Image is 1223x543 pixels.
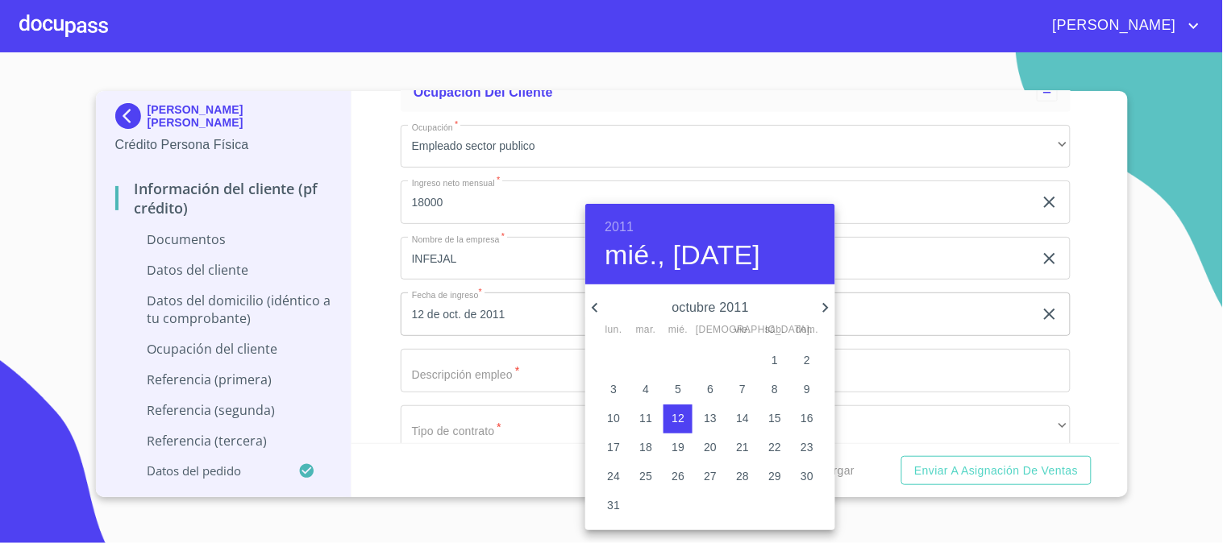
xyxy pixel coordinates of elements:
p: 22 [768,439,781,455]
button: 26 [663,462,693,491]
p: 27 [704,468,717,484]
button: 13 [696,404,725,433]
p: 19 [672,439,684,455]
p: 12 [672,410,684,426]
button: 8 [760,375,789,404]
button: 22 [760,433,789,462]
button: 1 [760,346,789,375]
button: 2 [792,346,822,375]
p: 25 [639,468,652,484]
p: 2 [804,352,810,368]
p: 23 [801,439,813,455]
button: 4 [631,375,660,404]
button: 24 [599,462,628,491]
p: octubre 2011 [605,298,816,317]
button: 17 [599,433,628,462]
span: sáb. [760,322,789,338]
button: 15 [760,404,789,433]
p: 13 [704,410,717,426]
p: 11 [639,410,652,426]
p: 15 [768,410,781,426]
button: 3 [599,375,628,404]
p: 29 [768,468,781,484]
p: 24 [607,468,620,484]
p: 6 [707,381,713,397]
p: 8 [772,381,778,397]
button: 18 [631,433,660,462]
p: 7 [739,381,746,397]
p: 21 [736,439,749,455]
button: 14 [728,404,757,433]
span: mar. [631,322,660,338]
p: 9 [804,381,810,397]
button: 21 [728,433,757,462]
button: 31 [599,491,628,520]
button: 2011 [605,216,634,238]
button: 10 [599,404,628,433]
p: 26 [672,468,684,484]
button: 16 [792,404,822,433]
button: 12 [663,404,693,433]
p: 3 [610,381,617,397]
p: 14 [736,410,749,426]
p: 4 [643,381,649,397]
button: mié., [DATE] [605,238,760,272]
span: dom. [792,322,822,338]
span: [DEMOGRAPHIC_DATA]. [696,322,725,338]
button: 25 [631,462,660,491]
button: 27 [696,462,725,491]
button: 19 [663,433,693,462]
p: 30 [801,468,813,484]
p: 17 [607,439,620,455]
p: 28 [736,468,749,484]
button: 6 [696,375,725,404]
p: 16 [801,410,813,426]
button: 28 [728,462,757,491]
button: 30 [792,462,822,491]
p: 5 [675,381,681,397]
p: 18 [639,439,652,455]
button: 29 [760,462,789,491]
p: 1 [772,352,778,368]
button: 7 [728,375,757,404]
span: lun. [599,322,628,338]
p: 10 [607,410,620,426]
button: 20 [696,433,725,462]
button: 23 [792,433,822,462]
span: mié. [663,322,693,338]
span: vie. [728,322,757,338]
p: 31 [607,497,620,513]
button: 5 [663,375,693,404]
button: 9 [792,375,822,404]
p: 20 [704,439,717,455]
button: 11 [631,404,660,433]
